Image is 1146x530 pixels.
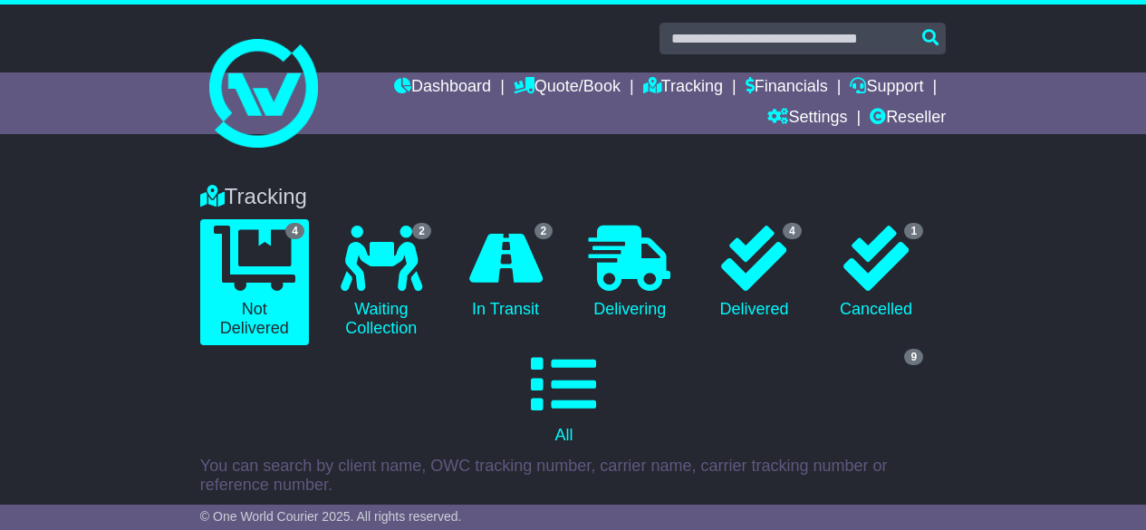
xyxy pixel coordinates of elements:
[285,223,304,239] span: 4
[514,72,621,103] a: Quote/Book
[746,72,828,103] a: Financials
[643,72,723,103] a: Tracking
[870,103,946,134] a: Reseller
[702,219,805,326] a: 4 Delivered
[412,223,431,239] span: 2
[394,72,491,103] a: Dashboard
[191,184,955,210] div: Tracking
[783,223,802,239] span: 4
[824,219,928,326] a: 1 Cancelled
[904,349,923,365] span: 9
[850,72,923,103] a: Support
[534,223,554,239] span: 2
[200,509,462,524] span: © One World Courier 2025. All rights reserved.
[327,219,436,345] a: 2 Waiting Collection
[200,219,309,345] a: 4 Not Delivered
[575,219,684,326] a: Delivering
[904,223,923,239] span: 1
[767,103,847,134] a: Settings
[200,457,946,496] p: You can search by client name, OWC tracking number, carrier name, carrier tracking number or refe...
[200,345,928,452] a: 9 All
[454,219,557,326] a: 2 In Transit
